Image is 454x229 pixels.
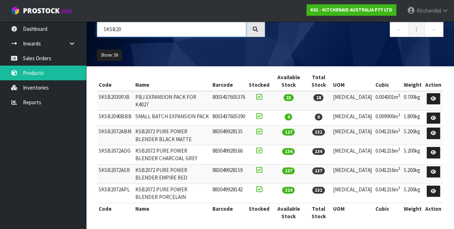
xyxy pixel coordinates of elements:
th: Stocked [247,72,271,91]
span: 124 [282,187,295,194]
td: 5.200kg [402,126,423,145]
input: Search products [97,22,246,37]
span: 132 [312,129,325,135]
th: Cubic [374,72,402,91]
span: 132 [312,187,325,194]
td: [MEDICAL_DATA] [331,126,374,145]
th: Name [134,203,211,222]
sup: 3 [398,112,400,117]
sup: 3 [398,166,400,171]
td: 5KSB2040BBB [97,110,134,126]
td: 0.041216m [374,126,402,145]
th: UOM [331,72,374,91]
td: 883049928166 [211,145,247,164]
nav: Page navigation [276,22,444,39]
td: SMALL BATCH EXPANSION PACK [134,110,211,126]
a: ← [390,22,409,37]
span: 0 [285,114,292,120]
td: 883049928142 [211,183,247,203]
td: [MEDICAL_DATA] [331,110,374,126]
span: 134 [312,148,325,155]
td: [MEDICAL_DATA] [331,164,374,183]
th: Name [134,72,211,91]
td: 8003437605376 [211,91,247,110]
span: 28 [313,94,323,101]
sup: 3 [398,185,400,190]
sup: 3 [398,93,400,98]
th: Code [97,203,134,222]
span: 25 [284,94,294,101]
td: 5KSB2072ADG [97,145,134,164]
td: 5KSB2072ABM [97,126,134,145]
td: 5.200kg [402,164,423,183]
td: [MEDICAL_DATA] [331,91,374,110]
img: cube-alt.png [11,6,20,15]
td: KSB2072 PURE POWER BLENDER EMPIRE RED [134,164,211,183]
small: WMS [61,8,72,15]
span: 0 [315,114,322,120]
span: 127 [282,129,295,135]
span: 137 [312,167,325,174]
td: 5KSB2072AER [97,164,134,183]
td: 0.009900m [374,110,402,126]
sup: 3 [398,128,400,133]
th: Total Stock [306,72,331,91]
th: Weight [402,203,423,222]
td: 0.041216m [374,164,402,183]
a: → [424,22,443,37]
td: 0.041216m [374,183,402,203]
td: KSB2072 PURE POWER BLENDER CHARCOAL GREY [134,145,211,164]
td: 883049928159 [211,164,247,183]
button: Show: 50 [97,49,122,61]
th: Action [423,203,443,222]
td: 1.800kg [402,110,423,126]
th: Code [97,72,134,91]
strong: K01 - KITCHENAID AUSTRALIA PTY LTD [310,7,392,13]
td: 0.041216m [374,145,402,164]
span: 137 [282,167,295,174]
td: [MEDICAL_DATA] [331,183,374,203]
td: 5KSB2072APL [97,183,134,203]
td: 5.200kg [402,183,423,203]
th: Barcode [211,72,247,91]
th: Available Stock [271,203,306,222]
td: 5KSB2030PJB [97,91,134,110]
td: 8003437605390 [211,110,247,126]
td: KSB2072 PURE POWER BLENDER PORCELAIN [134,183,211,203]
td: 883049928135 [211,126,247,145]
th: Available Stock [271,72,306,91]
td: KSB2072 PURE POWER BLENDER BLACK MATTE [134,126,211,145]
th: Stocked [247,203,271,222]
th: Barcode [211,203,247,222]
a: 1 [408,22,425,37]
td: 0.004301m [374,91,402,110]
th: Total Stock [306,203,331,222]
td: PBJ EXPANSION PACK FOR K4027 [134,91,211,110]
td: 0.700kg [402,91,423,110]
td: [MEDICAL_DATA] [331,145,374,164]
span: 134 [282,148,295,155]
th: Action [423,72,443,91]
th: UOM [331,203,374,222]
span: KitchenAid [416,7,441,14]
th: Weight [402,72,423,91]
sup: 3 [398,147,400,152]
th: Cubic [374,203,402,222]
td: 5.200kg [402,145,423,164]
span: ProStock [23,6,60,15]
